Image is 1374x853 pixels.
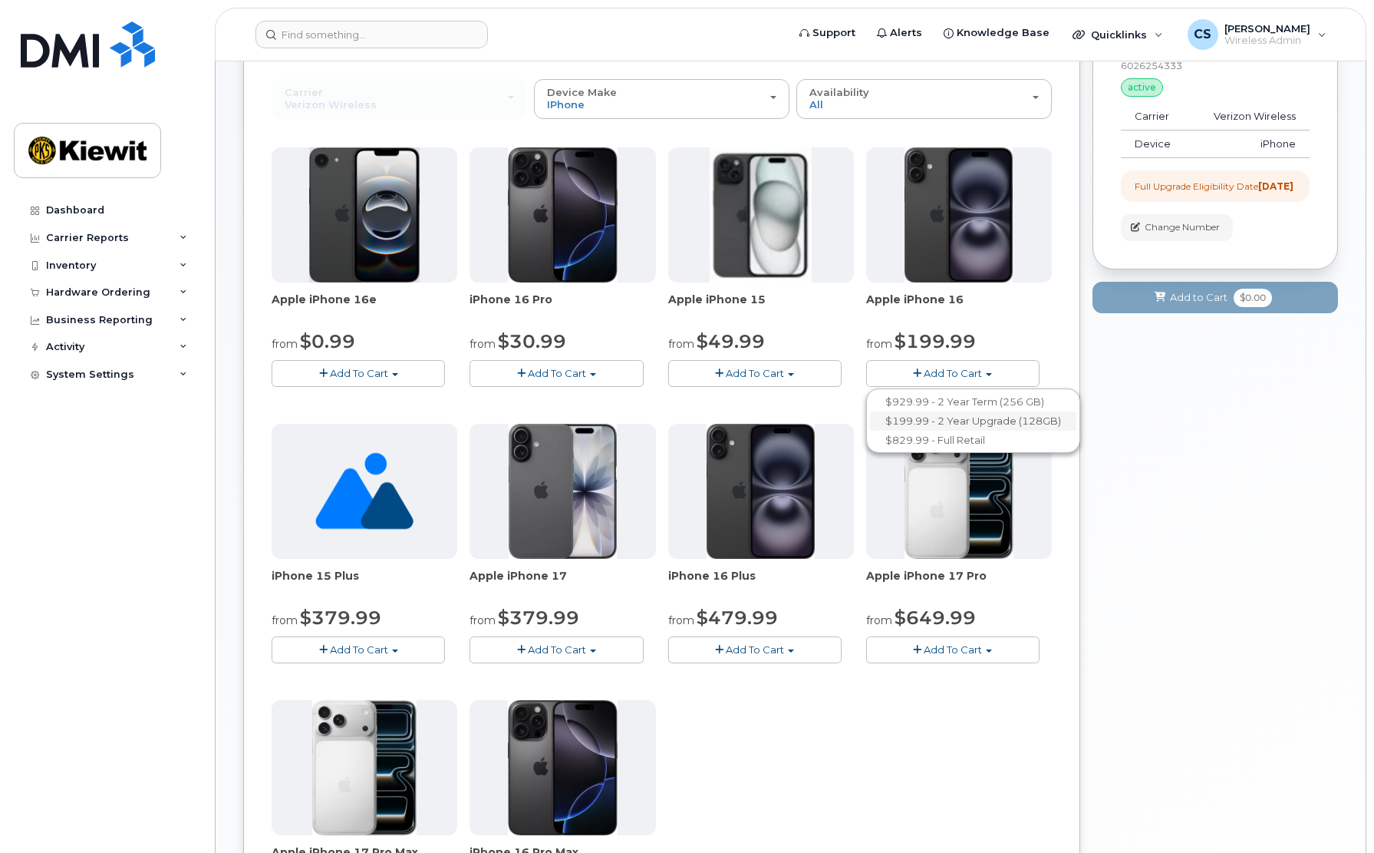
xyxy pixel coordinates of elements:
[1062,19,1174,50] div: Quicklinks
[957,25,1049,41] span: Knowledge Base
[330,643,388,656] span: Add To Cart
[547,86,617,98] span: Device Make
[866,568,1052,599] div: Apple iPhone 17 Pro
[330,367,388,379] span: Add To Cart
[1258,180,1293,192] strong: [DATE]
[1121,131,1190,158] td: Device
[866,18,933,48] a: Alerts
[904,147,1013,283] img: iphone_16_plus.png
[272,292,457,322] div: Apple iPhone 16e
[866,360,1040,387] button: Add To Cart
[498,330,566,352] span: $30.99
[668,360,842,387] button: Add To Cart
[547,98,585,111] span: iPhone
[789,18,866,48] a: Support
[1145,220,1220,234] span: Change Number
[697,330,765,352] span: $49.99
[726,367,784,379] span: Add To Cart
[1177,19,1337,50] div: Corey Schmitz
[470,636,643,663] button: Add To Cart
[870,392,1076,412] a: $929.99 - 2 Year Term (256 GB)
[309,147,420,283] img: iphone16e.png
[470,337,496,351] small: from
[300,607,381,629] span: $379.99
[508,700,617,835] img: iphone_16_pro.png
[726,643,784,656] span: Add To Cart
[1092,282,1338,313] button: Add to Cart $0.00
[272,337,298,351] small: from
[668,613,694,627] small: from
[1121,103,1190,131] td: Carrier
[866,636,1040,663] button: Add To Cart
[866,613,892,627] small: from
[272,613,298,627] small: from
[866,337,892,351] small: from
[870,412,1076,431] a: $199.99 - 2 Year Upgrade (128GB)
[1170,290,1227,305] span: Add to Cart
[1234,289,1272,307] span: $0.00
[668,568,854,599] div: iPhone 16 Plus
[272,568,457,599] div: iPhone 15 Plus
[707,424,815,559] img: iphone_16_plus.png
[312,700,417,835] img: iphone_17_pro_max.png
[255,21,488,48] input: Find something...
[470,568,655,599] div: Apple iPhone 17
[1135,180,1293,193] div: Full Upgrade Eligibility Date
[470,360,643,387] button: Add To Cart
[933,18,1060,48] a: Knowledge Base
[1224,22,1310,35] span: [PERSON_NAME]
[1190,103,1310,131] td: Verizon Wireless
[870,431,1076,450] a: $829.99 - Full Retail
[710,147,812,283] img: iphone15.jpg
[924,367,982,379] span: Add To Cart
[508,147,617,283] img: iphone_16_pro.png
[812,25,855,41] span: Support
[890,25,922,41] span: Alerts
[895,607,976,629] span: $649.99
[1121,78,1163,97] div: active
[1121,59,1310,72] div: 6026254333
[809,98,823,111] span: All
[895,330,976,352] span: $199.99
[697,607,778,629] span: $479.99
[1307,786,1362,841] iframe: Messenger Launcher
[470,613,496,627] small: from
[668,636,842,663] button: Add To Cart
[534,79,789,119] button: Device Make iPhone
[272,360,445,387] button: Add To Cart
[498,607,579,629] span: $379.99
[1194,25,1211,44] span: CS
[1091,28,1147,41] span: Quicklinks
[924,643,982,656] span: Add To Cart
[668,292,854,322] div: Apple iPhone 15
[1224,35,1310,47] span: Wireless Admin
[796,79,1052,119] button: Availability All
[470,292,655,322] div: iPhone 16 Pro
[866,292,1052,322] div: Apple iPhone 16
[1190,131,1310,158] td: iPhone
[528,367,586,379] span: Add To Cart
[300,330,355,352] span: $0.99
[509,424,617,559] img: iphone_17.jpg
[904,424,1013,559] img: iphone_17_pro.png
[809,86,869,98] span: Availability
[668,337,694,351] small: from
[528,643,586,656] span: Add To Cart
[272,636,445,663] button: Add To Cart
[1121,214,1233,241] button: Change Number
[315,424,413,559] img: no_image_found-2caef05468ed5679b831cfe6fc140e25e0c280774317ffc20a367ab7fd17291e.png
